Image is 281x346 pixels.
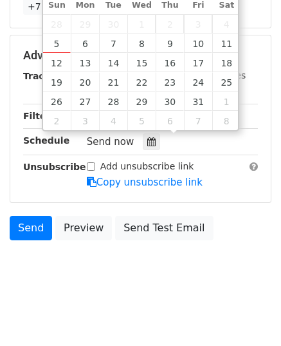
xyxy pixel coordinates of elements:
[43,72,71,91] span: October 19, 2025
[156,91,184,111] span: October 30, 2025
[127,1,156,10] span: Wed
[184,72,212,91] span: October 24, 2025
[23,162,86,172] strong: Unsubscribe
[156,72,184,91] span: October 23, 2025
[43,1,71,10] span: Sun
[156,1,184,10] span: Thu
[156,34,184,53] span: October 9, 2025
[184,91,212,111] span: October 31, 2025
[71,91,99,111] span: October 27, 2025
[71,72,99,91] span: October 20, 2025
[127,34,156,53] span: October 8, 2025
[184,111,212,130] span: November 7, 2025
[212,1,240,10] span: Sat
[184,14,212,34] span: October 3, 2025
[217,284,281,346] iframe: Chat Widget
[99,91,127,111] span: October 28, 2025
[156,111,184,130] span: November 6, 2025
[99,72,127,91] span: October 21, 2025
[71,111,99,130] span: November 3, 2025
[127,91,156,111] span: October 29, 2025
[71,14,99,34] span: September 29, 2025
[23,71,66,81] strong: Tracking
[71,34,99,53] span: October 6, 2025
[99,111,127,130] span: November 4, 2025
[99,34,127,53] span: October 7, 2025
[99,14,127,34] span: September 30, 2025
[99,53,127,72] span: October 14, 2025
[43,34,71,53] span: October 5, 2025
[127,72,156,91] span: October 22, 2025
[212,34,240,53] span: October 11, 2025
[115,216,213,240] a: Send Test Email
[10,216,52,240] a: Send
[184,34,212,53] span: October 10, 2025
[23,111,56,121] strong: Filters
[99,1,127,10] span: Tue
[127,53,156,72] span: October 15, 2025
[127,111,156,130] span: November 5, 2025
[212,72,240,91] span: October 25, 2025
[71,1,99,10] span: Mon
[127,14,156,34] span: October 1, 2025
[212,91,240,111] span: November 1, 2025
[212,111,240,130] span: November 8, 2025
[43,53,71,72] span: October 12, 2025
[43,14,71,34] span: September 28, 2025
[43,91,71,111] span: October 26, 2025
[184,53,212,72] span: October 17, 2025
[43,111,71,130] span: November 2, 2025
[23,135,69,146] strong: Schedule
[71,53,99,72] span: October 13, 2025
[212,53,240,72] span: October 18, 2025
[23,48,258,62] h5: Advanced
[156,53,184,72] span: October 16, 2025
[184,1,212,10] span: Fri
[55,216,112,240] a: Preview
[87,177,203,188] a: Copy unsubscribe link
[212,14,240,34] span: October 4, 2025
[87,136,134,148] span: Send now
[156,14,184,34] span: October 2, 2025
[100,160,194,173] label: Add unsubscribe link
